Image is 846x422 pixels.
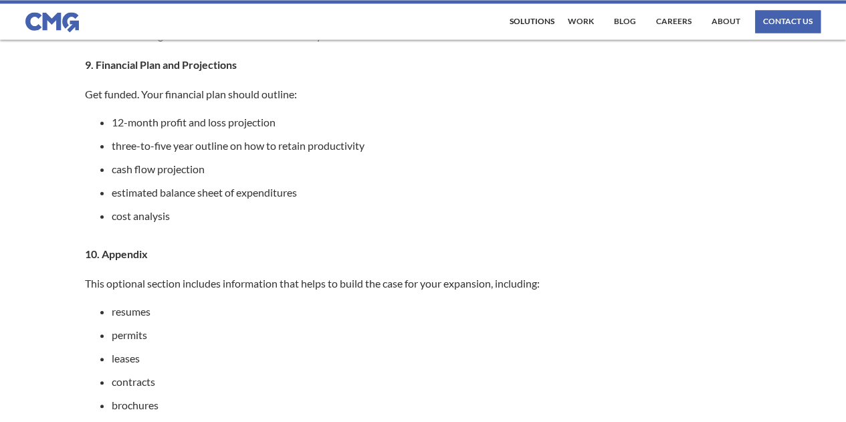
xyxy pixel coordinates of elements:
div: contact us [763,17,813,25]
img: CMG logo in blue. [25,12,79,32]
li: cash flow projection [112,163,748,176]
li: contracts [112,375,748,389]
p: This optional section includes information that helps to build the case for your expansion, inclu... [85,276,748,292]
strong: 9. Financial Plan and Projections [85,58,237,71]
li: estimated balance sheet of expenditures [112,186,748,199]
li: 12-month profit and loss projection [112,116,748,129]
a: work [564,10,597,33]
li: leases [112,352,748,365]
li: three-to-five year outline on how to retain productivity [112,139,748,152]
a: Careers [653,10,695,33]
strong: 10. Appendix [85,247,148,260]
p: Get funded. Your financial plan should outline: [85,86,748,102]
li: resumes [112,305,748,318]
a: Blog [611,10,639,33]
a: About [708,10,744,33]
li: permits [112,328,748,342]
div: Solutions [510,17,554,25]
li: cost analysis [112,209,748,223]
li: brochures [112,399,748,412]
